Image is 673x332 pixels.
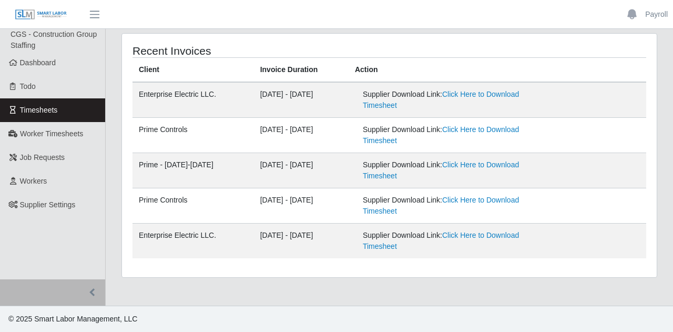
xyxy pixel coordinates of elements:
[363,159,537,182] div: Supplier Download Link:
[132,153,254,188] td: Prime - [DATE]-[DATE]
[20,177,47,185] span: Workers
[645,9,668,20] a: Payroll
[20,58,56,67] span: Dashboard
[363,195,537,217] div: Supplier Download Link:
[20,200,76,209] span: Supplier Settings
[132,44,338,57] h4: Recent Invoices
[363,124,537,146] div: Supplier Download Link:
[20,82,36,90] span: Todo
[15,9,67,21] img: SLM Logo
[254,118,349,153] td: [DATE] - [DATE]
[363,230,537,252] div: Supplier Download Link:
[132,224,254,259] td: Enterprise Electric LLC.
[132,82,254,118] td: Enterprise Electric LLC.
[349,58,646,83] th: Action
[8,315,137,323] span: © 2025 Smart Labor Management, LLC
[20,153,65,162] span: Job Requests
[132,58,254,83] th: Client
[254,58,349,83] th: Invoice Duration
[132,118,254,153] td: Prime Controls
[132,188,254,224] td: Prime Controls
[254,82,349,118] td: [DATE] - [DATE]
[254,188,349,224] td: [DATE] - [DATE]
[363,89,537,111] div: Supplier Download Link:
[11,30,97,49] span: CGS - Construction Group Staffing
[20,129,83,138] span: Worker Timesheets
[20,106,58,114] span: Timesheets
[254,224,349,259] td: [DATE] - [DATE]
[254,153,349,188] td: [DATE] - [DATE]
